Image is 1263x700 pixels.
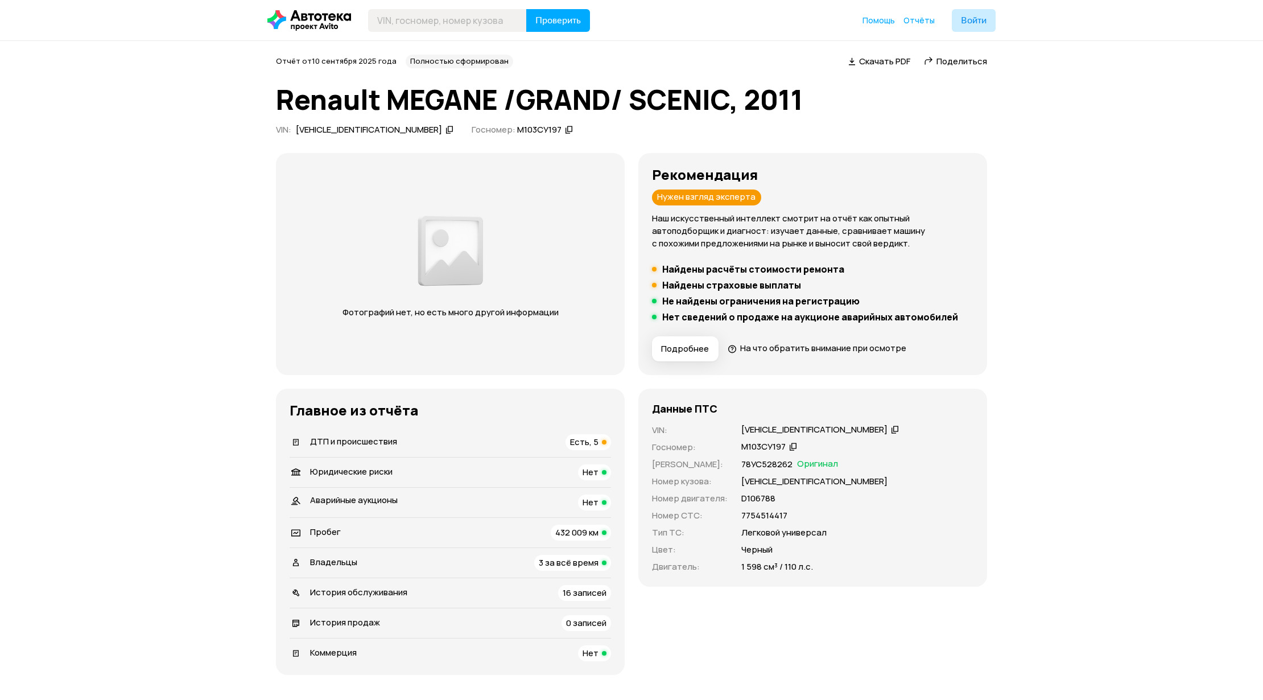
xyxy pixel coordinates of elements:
button: Войти [952,9,996,32]
span: VIN : [276,123,291,135]
button: Подробнее [652,336,719,361]
span: 0 записей [566,617,606,629]
p: Тип ТС : [652,526,728,539]
a: Помощь [862,15,895,26]
span: История обслуживания [310,586,407,598]
p: Номер СТС : [652,509,728,522]
span: Пробег [310,526,341,538]
div: Полностью сформирован [406,55,513,68]
p: Номер двигателя : [652,492,728,505]
p: 1 598 см³ / 110 л.с. [741,561,813,573]
a: Поделиться [924,55,987,67]
span: Войти [961,16,987,25]
p: D106788 [741,492,775,505]
h3: Рекомендация [652,167,973,183]
span: Нет [583,466,599,478]
span: Аварийные аукционы [310,494,398,506]
h5: Найдены расчёты стоимости ремонта [662,263,844,275]
input: VIN, госномер, номер кузова [368,9,527,32]
p: [PERSON_NAME] : [652,458,728,471]
span: 16 записей [563,587,606,599]
p: Фотографий нет, но есть много другой информации [331,306,569,319]
img: d89e54fb62fcf1f0.png [415,209,486,293]
span: Поделиться [936,55,987,67]
span: История продаж [310,616,380,628]
h5: Не найдены ограничения на регистрацию [662,295,860,307]
p: VIN : [652,424,728,437]
p: Госномер : [652,441,728,454]
p: [VEHICLE_IDENTIFICATION_NUMBER] [741,475,888,488]
button: Проверить [526,9,590,32]
span: Юридические риски [310,466,393,477]
div: Нужен взгляд эксперта [652,190,761,205]
span: Оригинал [797,458,838,471]
h5: Нет сведений о продаже на аукционе аварийных автомобилей [662,311,958,323]
span: На что обратить внимание при осмотре [740,342,906,354]
span: Коммерция [310,647,357,658]
span: Владельцы [310,556,357,568]
p: Наш искусственный интеллект смотрит на отчёт как опытный автоподборщик и диагност: изучает данные... [652,212,973,250]
p: Номер кузова : [652,475,728,488]
div: [VEHICLE_IDENTIFICATION_NUMBER] [296,124,442,136]
span: ДТП и происшествия [310,435,397,447]
div: М103СУ197 [741,441,786,453]
p: 78УС528262 [741,458,793,471]
p: 7754514417 [741,509,787,522]
span: Госномер: [472,123,515,135]
h3: Главное из отчёта [290,402,611,418]
h4: Данные ПТС [652,402,717,415]
span: Нет [583,647,599,659]
span: Проверить [535,16,581,25]
p: Цвет : [652,543,728,556]
span: Скачать PDF [859,55,910,67]
a: Скачать PDF [848,55,910,67]
div: М103СУ197 [517,124,562,136]
div: [VEHICLE_IDENTIFICATION_NUMBER] [741,424,888,436]
h5: Найдены страховые выплаты [662,279,801,291]
span: 432 009 км [555,526,599,538]
p: Легковой универсал [741,526,827,539]
span: Отчёт от 10 сентября 2025 года [276,56,397,66]
span: 3 за всё время [539,557,599,569]
a: Отчёты [903,15,935,26]
span: Есть, 5 [570,436,599,448]
h1: Renault MEGANE /GRAND/ SCENIC, 2011 [276,84,987,115]
a: На что обратить внимание при осмотре [728,342,906,354]
p: Черный [741,543,773,556]
span: Нет [583,496,599,508]
span: Подробнее [661,343,709,355]
p: Двигатель : [652,561,728,573]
